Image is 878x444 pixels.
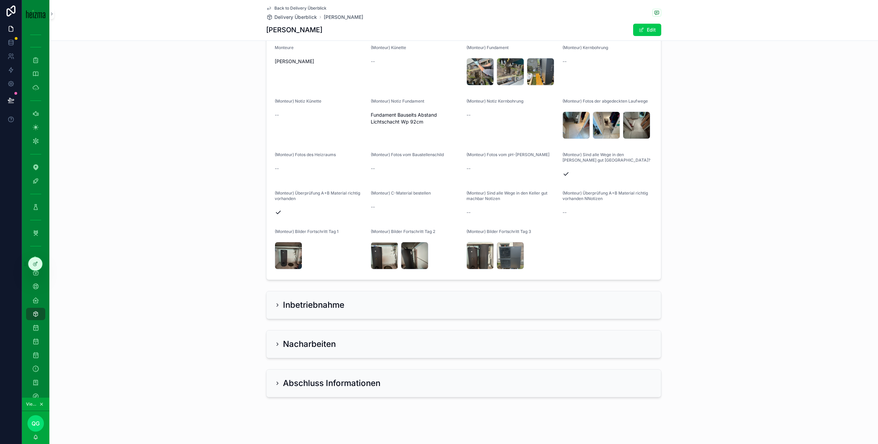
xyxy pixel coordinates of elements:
[371,58,375,65] span: --
[26,9,45,18] img: App logo
[466,98,523,104] span: (Monteur) Notiz Kernbohrung
[371,190,431,196] span: (Monteur) C-Material bestellen
[466,190,547,201] span: (Monteur) Sind alle Wege in den Keller gut machbar Notizen
[562,98,648,104] span: (Monteur) Fotos der abgedeckten Laufwege
[371,98,424,104] span: (Monteur) Notiz Fundament
[466,209,471,216] span: --
[275,165,279,172] span: --
[371,203,375,210] span: --
[275,58,314,65] span: [PERSON_NAME]
[274,14,317,21] span: Delivery Überblick
[562,190,648,201] span: (Monteur) Überprüfung A+B Material richtig vorhanden NNotizen
[371,165,375,172] span: --
[275,229,339,234] span: (Monteur) Bilder Fortschritt Tag 1
[466,112,471,118] span: --
[466,165,471,172] span: --
[562,45,608,50] span: (Monteur) Kernbohrung
[562,209,567,216] span: --
[283,378,380,389] h2: Abschluss Informationen
[275,98,321,104] span: (Monteur) Notiz Künette
[633,24,661,36] button: Edit
[371,112,461,125] span: Fundament Bauseits Abstand Lichtschacht Wp 92cm
[275,45,294,50] span: Monteure
[266,14,317,21] a: Delivery Überblick
[371,152,444,157] span: (Monteur) Fotos vom Baustellenschild
[283,339,336,350] h2: Nacharbeiten
[283,300,344,311] h2: Inbetriebnahme
[324,14,363,21] a: [PERSON_NAME]
[266,5,327,11] a: Back to Delivery Überblick
[562,152,650,163] span: (Monteur) Sind alle Wege in den [PERSON_NAME] gut [GEOGRAPHIC_DATA]?
[466,152,549,157] span: (Monteur) Fotos vom pH-[PERSON_NAME]
[466,229,531,234] span: (Monteur) Bilder Fortschritt Tag 3
[466,45,509,50] span: (Monteur) Fundament
[562,58,567,65] span: --
[275,112,279,118] span: --
[274,5,327,11] span: Back to Delivery Überblick
[371,45,406,50] span: (Monteur) Künette
[22,27,49,398] div: scrollable content
[275,152,336,157] span: (Monteur) Fotos des Heizraums
[266,25,322,35] h1: [PERSON_NAME]
[26,401,38,407] span: Viewing as Qlirim
[371,229,435,234] span: (Monteur) Bilder Fortschritt Tag 2
[275,190,360,201] span: (Monteur) Überprüfung A+B Material richtig vorhanden
[32,419,40,428] span: QG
